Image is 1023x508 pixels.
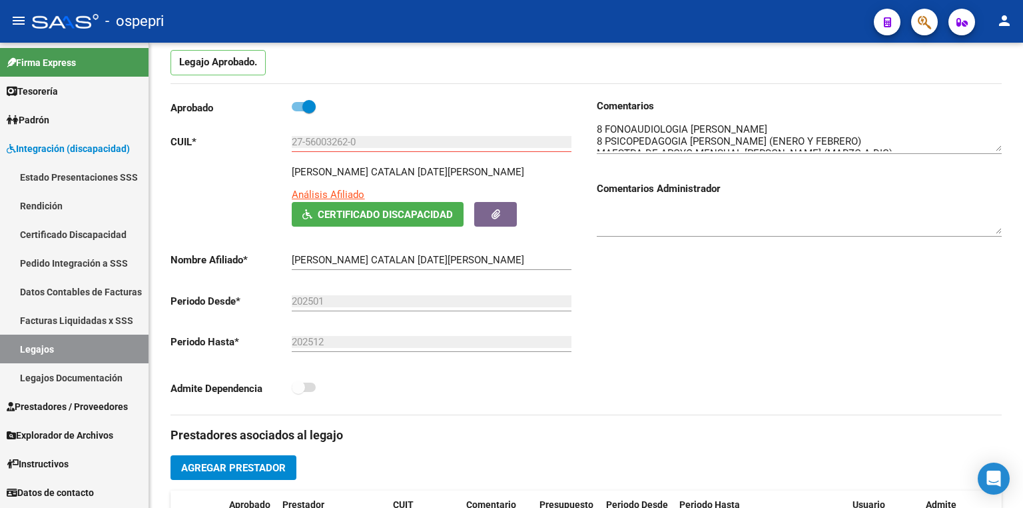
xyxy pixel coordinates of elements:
span: Tesorería [7,84,58,99]
h3: Comentarios Administrador [597,181,1002,196]
span: Análisis Afiliado [292,189,364,201]
span: - ospepri [105,7,164,36]
p: Legajo Aprobado. [170,50,266,75]
div: Open Intercom Messenger [978,463,1010,495]
p: Nombre Afiliado [170,253,292,267]
mat-icon: menu [11,13,27,29]
p: Admite Dependencia [170,381,292,396]
p: Periodo Hasta [170,335,292,349]
span: Explorador de Archivos [7,428,113,443]
span: Agregar Prestador [181,462,286,474]
span: Datos de contacto [7,485,94,500]
span: Integración (discapacidad) [7,141,130,156]
span: Firma Express [7,55,76,70]
h3: Prestadores asociados al legajo [170,426,1002,445]
p: Aprobado [170,101,292,115]
button: Certificado Discapacidad [292,202,464,227]
mat-icon: person [996,13,1012,29]
span: Instructivos [7,457,69,471]
span: Padrón [7,113,49,127]
p: [PERSON_NAME] CATALAN [DATE][PERSON_NAME] [292,165,524,179]
span: Prestadores / Proveedores [7,399,128,414]
span: Certificado Discapacidad [318,209,453,221]
p: Periodo Desde [170,294,292,309]
button: Agregar Prestador [170,455,296,480]
h3: Comentarios [597,99,1002,113]
p: CUIL [170,135,292,149]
